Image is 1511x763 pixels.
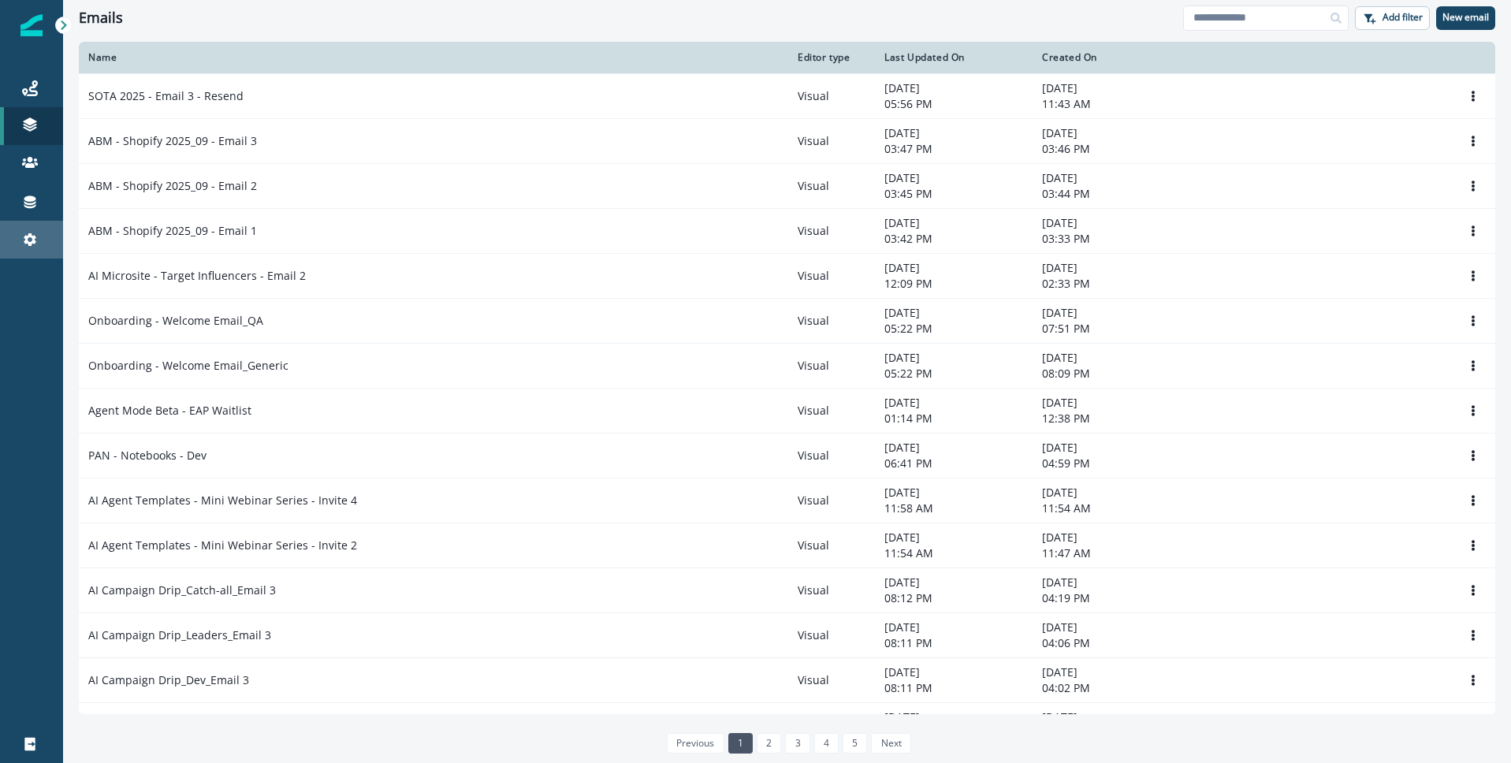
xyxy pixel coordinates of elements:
[788,73,875,118] td: Visual
[884,501,1023,516] p: 11:58 AM
[884,350,1023,366] p: [DATE]
[1042,664,1181,680] p: [DATE]
[884,635,1023,651] p: 08:11 PM
[884,125,1023,141] p: [DATE]
[788,478,875,523] td: Visual
[814,733,839,754] a: Page 4
[1042,276,1181,292] p: 02:33 PM
[1042,635,1181,651] p: 04:06 PM
[884,51,1023,64] div: Last Updated On
[884,680,1023,696] p: 08:11 PM
[884,709,1023,725] p: [DATE]
[788,568,875,612] td: Visual
[88,582,276,598] p: AI Campaign Drip_Catch-all_Email 3
[757,733,781,754] a: Page 2
[788,702,875,747] td: Visual
[785,733,809,754] a: Page 3
[79,657,1495,702] a: AI Campaign Drip_Dev_Email 3Visual[DATE]08:11 PM[DATE]04:02 PMOptions
[884,321,1023,337] p: 05:22 PM
[20,14,43,36] img: Inflection
[884,260,1023,276] p: [DATE]
[1461,219,1486,243] button: Options
[79,478,1495,523] a: AI Agent Templates - Mini Webinar Series - Invite 4Visual[DATE]11:58 AM[DATE]11:54 AMOptions
[788,253,875,298] td: Visual
[88,88,244,104] p: SOTA 2025 - Email 3 - Resend
[1355,6,1430,30] button: Add filter
[1042,231,1181,247] p: 03:33 PM
[1383,12,1423,23] p: Add filter
[788,433,875,478] td: Visual
[1042,590,1181,606] p: 04:19 PM
[884,231,1023,247] p: 03:42 PM
[788,118,875,163] td: Visual
[1042,680,1181,696] p: 04:02 PM
[788,657,875,702] td: Visual
[1042,501,1181,516] p: 11:54 AM
[1461,399,1486,422] button: Options
[884,366,1023,381] p: 05:22 PM
[663,733,911,754] ul: Pagination
[79,568,1495,612] a: AI Campaign Drip_Catch-all_Email 3Visual[DATE]08:12 PM[DATE]04:19 PMOptions
[1042,411,1181,426] p: 12:38 PM
[1461,713,1486,737] button: Options
[1461,579,1486,602] button: Options
[79,433,1495,478] a: PAN - Notebooks - DevVisual[DATE]06:41 PM[DATE]04:59 PMOptions
[884,141,1023,157] p: 03:47 PM
[884,170,1023,186] p: [DATE]
[88,178,257,194] p: ABM - Shopify 2025_09 - Email 2
[1461,534,1486,557] button: Options
[1042,575,1181,590] p: [DATE]
[871,733,910,754] a: Next page
[884,80,1023,96] p: [DATE]
[884,456,1023,471] p: 06:41 PM
[1442,12,1489,23] p: New email
[884,440,1023,456] p: [DATE]
[884,664,1023,680] p: [DATE]
[79,163,1495,208] a: ABM - Shopify 2025_09 - Email 2Visual[DATE]03:45 PM[DATE]03:44 PMOptions
[1461,623,1486,647] button: Options
[1042,350,1181,366] p: [DATE]
[79,343,1495,388] a: Onboarding - Welcome Email_GenericVisual[DATE]05:22 PM[DATE]08:09 PMOptions
[884,395,1023,411] p: [DATE]
[79,523,1495,568] a: AI Agent Templates - Mini Webinar Series - Invite 2Visual[DATE]11:54 AM[DATE]11:47 AMOptions
[788,612,875,657] td: Visual
[88,493,357,508] p: AI Agent Templates - Mini Webinar Series - Invite 4
[79,118,1495,163] a: ABM - Shopify 2025_09 - Email 3Visual[DATE]03:47 PM[DATE]03:46 PMOptions
[79,388,1495,433] a: Agent Mode Beta - EAP WaitlistVisual[DATE]01:14 PM[DATE]12:38 PMOptions
[1042,170,1181,186] p: [DATE]
[88,358,288,374] p: Onboarding - Welcome Email_Generic
[88,313,263,329] p: Onboarding - Welcome Email_QA
[884,530,1023,545] p: [DATE]
[1042,485,1181,501] p: [DATE]
[884,215,1023,231] p: [DATE]
[1042,305,1181,321] p: [DATE]
[884,590,1023,606] p: 08:12 PM
[1042,456,1181,471] p: 04:59 PM
[79,612,1495,657] a: AI Campaign Drip_Leaders_Email 3Visual[DATE]08:11 PM[DATE]04:06 PMOptions
[884,485,1023,501] p: [DATE]
[79,9,123,27] h1: Emails
[788,163,875,208] td: Visual
[88,448,207,463] p: PAN - Notebooks - Dev
[788,343,875,388] td: Visual
[884,186,1023,202] p: 03:45 PM
[79,253,1495,298] a: AI Microsite - Target Influencers - Email 2Visual[DATE]12:09 PM[DATE]02:33 PMOptions
[1461,309,1486,333] button: Options
[88,538,357,553] p: AI Agent Templates - Mini Webinar Series - Invite 2
[1042,709,1181,725] p: [DATE]
[79,73,1495,118] a: SOTA 2025 - Email 3 - ResendVisual[DATE]05:56 PM[DATE]11:43 AMOptions
[79,702,1495,747] a: Core Trial - Extension - Day 0Visual[DATE]04:20 PM[DATE]02:21 PMOptions
[1461,354,1486,378] button: Options
[788,388,875,433] td: Visual
[1042,186,1181,202] p: 03:44 PM
[88,627,271,643] p: AI Campaign Drip_Leaders_Email 3
[1042,260,1181,276] p: [DATE]
[88,268,306,284] p: AI Microsite - Target Influencers - Email 2
[1461,444,1486,467] button: Options
[1042,545,1181,561] p: 11:47 AM
[884,276,1023,292] p: 12:09 PM
[884,96,1023,112] p: 05:56 PM
[1461,668,1486,692] button: Options
[88,51,779,64] div: Name
[884,305,1023,321] p: [DATE]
